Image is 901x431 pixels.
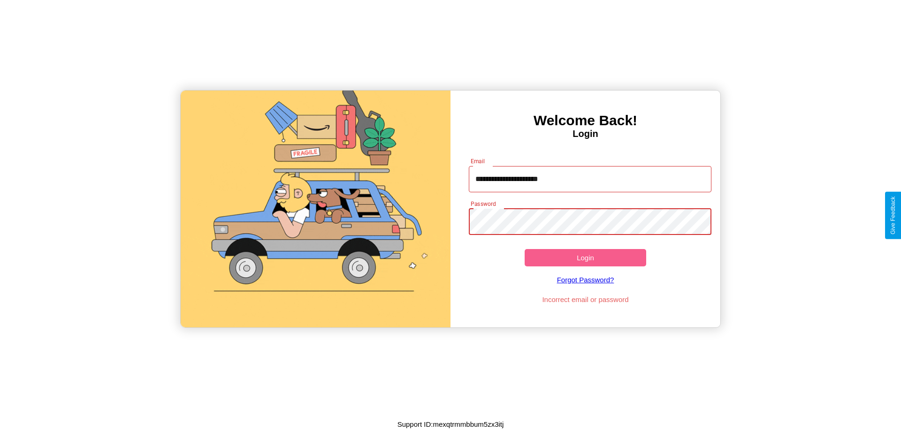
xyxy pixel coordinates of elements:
a: Forgot Password? [464,266,707,293]
p: Support ID: mexqtrmmbbum5zx3itj [397,418,504,431]
label: Password [471,200,496,208]
h4: Login [450,129,720,139]
button: Login [525,249,646,266]
p: Incorrect email or password [464,293,707,306]
h3: Welcome Back! [450,113,720,129]
img: gif [181,91,450,327]
div: Give Feedback [890,197,896,234]
label: Email [471,157,485,165]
